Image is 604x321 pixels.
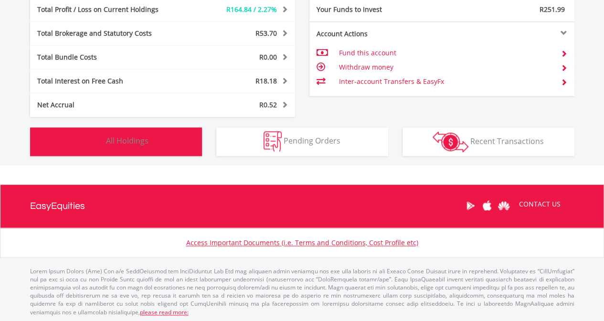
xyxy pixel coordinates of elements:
[479,191,496,220] a: Apple
[264,131,282,152] img: pending_instructions-wht.png
[259,100,277,109] span: R0.52
[186,238,418,247] a: Access Important Documents (i.e. Terms and Conditions, Cost Profile etc)
[496,191,512,220] a: Huawei
[470,135,544,146] span: Recent Transactions
[226,5,277,14] span: R164.84 / 2.27%
[255,76,277,85] span: R18.18
[462,191,479,220] a: Google Play
[30,5,185,14] div: Total Profit / Loss on Current Holdings
[309,29,442,39] div: Account Actions
[284,135,340,146] span: Pending Orders
[540,5,565,14] span: R251.99
[30,76,185,86] div: Total Interest on Free Cash
[30,127,202,156] button: All Holdings
[259,52,277,62] span: R0.00
[106,135,148,146] span: All Holdings
[30,267,574,316] p: Lorem Ipsum Dolors (Ame) Con a/e SeddOeiusmod tem InciDiduntut Lab Etd mag aliquaen admin veniamq...
[433,131,468,152] img: transactions-zar-wht.png
[216,127,388,156] button: Pending Orders
[84,131,104,152] img: holdings-wht.png
[339,60,553,74] td: Withdraw money
[339,74,553,89] td: Inter-account Transfers & EasyFx
[309,5,442,14] div: Your Funds to Invest
[30,29,185,38] div: Total Brokerage and Statutory Costs
[339,46,553,60] td: Fund this account
[255,29,277,38] span: R53.70
[30,52,185,62] div: Total Bundle Costs
[403,127,574,156] button: Recent Transactions
[140,308,189,316] a: please read more:
[512,191,567,217] a: CONTACT US
[30,185,85,228] a: EasyEquities
[30,100,185,110] div: Net Accrual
